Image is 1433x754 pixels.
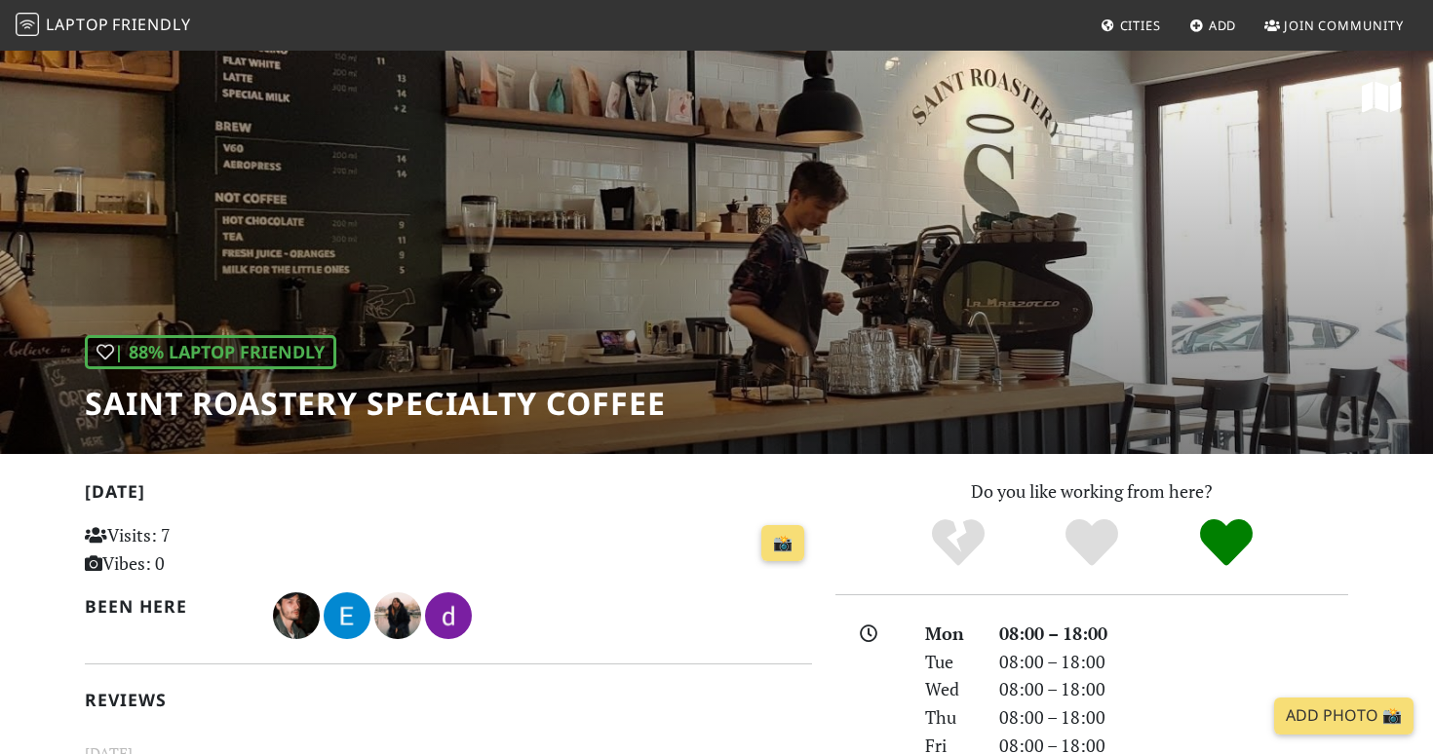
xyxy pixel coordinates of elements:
[85,385,666,422] h1: Saint Roastery Specialty Coffee
[988,648,1360,676] div: 08:00 – 18:00
[85,690,812,710] h2: Reviews
[16,13,39,36] img: LaptopFriendly
[16,9,191,43] a: LaptopFriendly LaptopFriendly
[1257,8,1412,43] a: Join Community
[913,675,988,703] div: Wed
[761,525,804,562] a: 📸
[1284,17,1404,34] span: Join Community
[1159,516,1294,570] div: Definitely!
[1209,17,1237,34] span: Add
[988,675,1360,703] div: 08:00 – 18:00
[1093,8,1169,43] a: Cities
[1274,697,1414,735] a: Add Photo 📸
[1120,17,1161,34] span: Cities
[273,602,324,625] span: Calin Radu
[273,592,320,639] img: 4783-calin.jpg
[425,592,472,639] img: 1496-daria.jpg
[1181,8,1245,43] a: Add
[324,592,370,639] img: 4040-ieghor.jpg
[85,521,312,578] p: Visits: 7 Vibes: 0
[988,703,1360,732] div: 08:00 – 18:00
[891,516,1026,570] div: No
[85,481,812,509] h2: [DATE]
[46,14,109,35] span: Laptop
[85,335,336,369] div: | 88% Laptop Friendly
[85,596,250,617] h2: Been here
[112,14,190,35] span: Friendly
[913,703,988,732] div: Thu
[425,602,472,625] span: daria iliev
[324,602,374,625] span: Егор Тихонов
[835,477,1348,506] p: Do you like working from here?
[988,620,1360,648] div: 08:00 – 18:00
[913,648,988,676] div: Tue
[374,592,421,639] img: 1383-leticia.jpg
[913,620,988,648] div: Mon
[1025,516,1159,570] div: Yes
[374,602,425,625] span: Letícia Ramalho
